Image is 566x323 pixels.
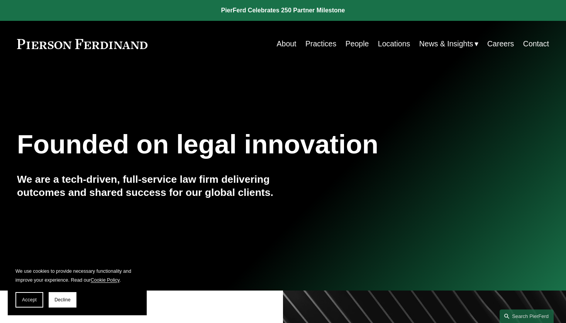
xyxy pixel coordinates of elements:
[378,36,410,51] a: Locations
[49,292,76,308] button: Decline
[17,173,283,199] h4: We are a tech-driven, full-service law firm delivering outcomes and shared success for our global...
[419,36,478,51] a: folder dropdown
[277,36,297,51] a: About
[305,36,336,51] a: Practices
[500,309,554,323] a: Search this site
[419,37,473,51] span: News & Insights
[346,36,369,51] a: People
[15,267,139,284] p: We use cookies to provide necessary functionality and improve your experience. Read our .
[487,36,514,51] a: Careers
[15,292,43,308] button: Accept
[8,259,147,315] section: Cookie banner
[91,277,120,283] a: Cookie Policy
[22,297,37,303] span: Accept
[523,36,549,51] a: Contact
[54,297,71,303] span: Decline
[17,129,460,160] h1: Founded on legal innovation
